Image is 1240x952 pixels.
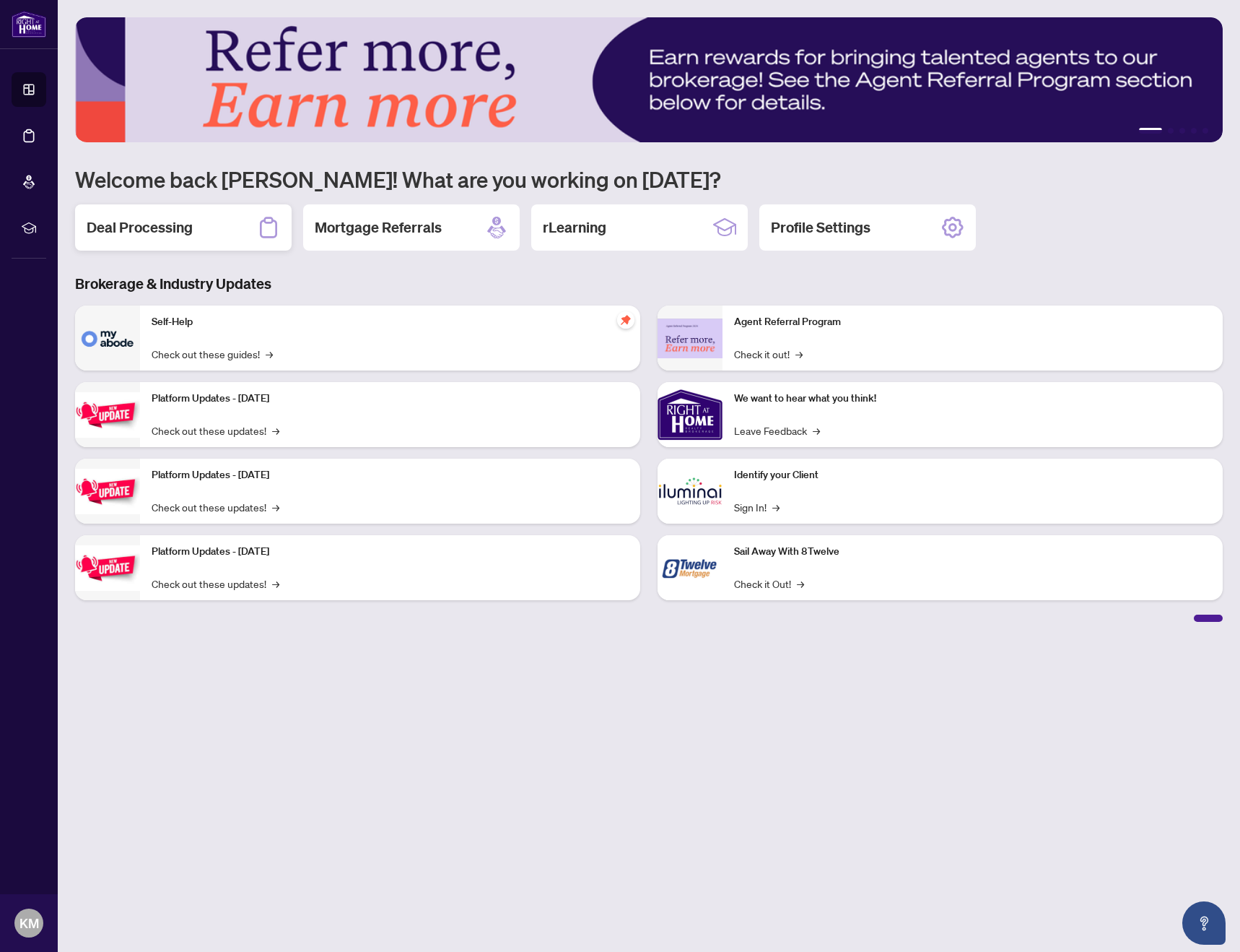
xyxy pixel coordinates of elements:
[266,346,273,362] span: →
[797,576,804,592] span: →
[734,467,1211,483] p: Identify your Client
[658,319,722,358] img: Agent Referral Program
[734,314,1211,330] p: Agent Referral Program
[734,391,1211,407] p: We want to hear what you think!
[1139,128,1162,134] button: 1
[315,217,442,238] h2: Mortgage Referrals
[75,545,140,591] img: Platform Updates - June 23, 2025
[272,576,279,592] span: →
[75,469,140,514] img: Platform Updates - July 8, 2025
[1202,128,1208,134] button: 5
[75,17,1223,142] img: Slide 0
[152,314,629,330] p: Self-Help
[152,346,273,362] a: Check out these guides!→
[543,217,606,238] h2: rLearning
[1182,901,1226,945] button: Open asap
[1168,128,1174,134] button: 2
[813,423,820,438] span: →
[272,499,279,515] span: →
[152,576,279,592] a: Check out these updates!→
[771,217,870,238] h2: Profile Settings
[734,423,820,438] a: Leave Feedback→
[152,544,629,560] p: Platform Updates - [DATE]
[75,306,140,371] img: Self-Help
[75,274,1223,294] h3: Brokerage & Industry Updates
[1191,128,1197,134] button: 4
[87,217,193,238] h2: Deal Processing
[734,499,780,515] a: Sign In!→
[734,576,804,592] a: Check it Out!→
[12,11,46,38] img: logo
[734,544,1211,560] p: Sail Away With 8Twelve
[734,346,803,362] a: Check it out!→
[1179,128,1185,134] button: 3
[272,423,279,438] span: →
[658,382,722,447] img: We want to hear what you think!
[795,346,803,362] span: →
[617,311,634,329] span: pushpin
[19,913,39,933] span: KM
[75,392,140,438] img: Platform Updates - July 21, 2025
[152,423,279,438] a: Check out these updates!→
[658,535,722,600] img: Sail Away With 8Twelve
[152,499,279,515] a: Check out these updates!→
[658,459,722,524] img: Identify your Client
[152,467,629,483] p: Platform Updates - [DATE]
[75,165,1223,193] h1: Welcome back [PERSON_NAME]! What are you working on [DATE]?
[152,391,629,407] p: Platform Updates - [DATE]
[772,499,780,515] span: →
